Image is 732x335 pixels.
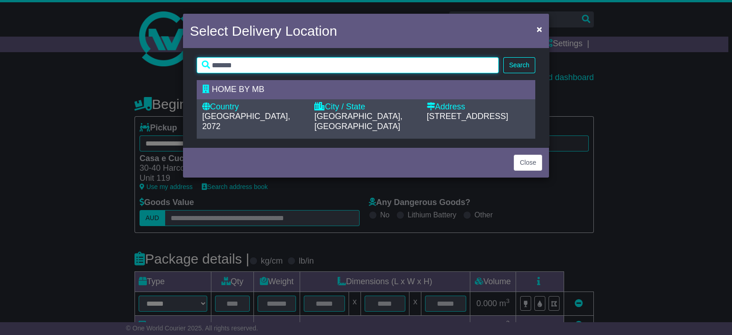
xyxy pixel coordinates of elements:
[514,155,542,171] button: Close
[314,102,417,112] div: City / State
[427,102,530,112] div: Address
[503,57,535,73] button: Search
[202,102,305,112] div: Country
[202,112,290,131] span: [GEOGRAPHIC_DATA], 2072
[190,21,337,41] h4: Select Delivery Location
[212,85,264,94] span: HOME BY MB
[537,24,542,34] span: ×
[532,20,547,38] button: Close
[314,112,402,131] span: [GEOGRAPHIC_DATA], [GEOGRAPHIC_DATA]
[427,112,508,121] span: [STREET_ADDRESS]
